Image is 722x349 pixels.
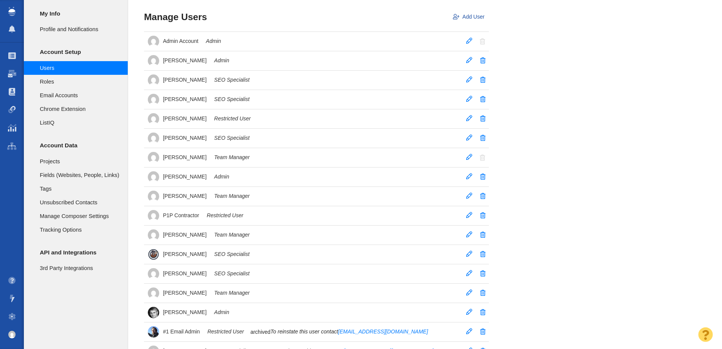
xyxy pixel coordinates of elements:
[40,64,119,72] span: Users
[214,57,229,64] em: Admin
[144,11,207,22] h3: Manage Users
[338,328,428,335] a: [EMAIL_ADDRESS][DOMAIN_NAME]
[148,152,159,163] img: c9363fb76f5993e53bff3b340d5c230a
[148,94,159,105] img: fd22f7e66fffb527e0485d027231f14a
[8,7,15,16] img: buzzstream_logo_iconsimple.png
[163,231,207,238] span: [PERSON_NAME]
[148,113,159,125] img: d478f18cf59100fc7fb393b65de463c2
[214,231,250,238] em: Team Manager
[148,74,159,86] img: 6666be2716d01fa25c64273d52b20fd7
[163,212,199,219] span: P1P Contractor
[214,154,250,161] em: Team Manager
[148,191,159,202] img: 4d4450a2c5952a6e56f006464818e682
[40,157,119,166] span: Projects
[214,251,249,257] em: SEO Specialist
[214,309,229,316] em: Admin
[40,118,119,127] span: ListIQ
[40,185,119,193] span: Tags
[163,134,207,141] span: [PERSON_NAME]
[163,173,207,180] span: [PERSON_NAME]
[163,154,207,161] span: [PERSON_NAME]
[163,289,207,296] span: [PERSON_NAME]
[214,115,251,122] em: Restricted User
[148,133,159,144] img: 61f477734bf3dd72b3fb3a7a83fcc915
[148,307,159,318] img: a86837b758f9a69365881dc781ee9f45
[148,55,159,66] img: 6a5e3945ebbb48ba90f02ffc6c7ec16f
[251,328,271,335] span: archived
[148,171,159,183] img: d3895725eb174adcf95c2ff5092785ef
[214,270,249,277] em: SEO Specialist
[163,309,207,316] span: [PERSON_NAME]
[40,91,119,99] span: Email Accounts
[40,171,119,179] span: Fields (Websites, People, Links)
[148,36,159,47] img: 11a9b8c779f57ca999ffce8f8ad022bf
[148,210,159,221] img: e993f40ed236f6fe77e44067b7a36b31
[214,96,249,103] em: SEO Specialist
[163,57,207,64] span: [PERSON_NAME]
[40,264,119,272] span: 3rd Party Integrations
[40,25,119,33] span: Profile and Notifications
[40,212,119,220] span: Manage Composer Settings
[40,226,119,234] span: Tracking Options
[148,326,159,338] img: 6a4aabef2772ddc104072b11d326efd0
[40,198,119,207] span: Unsubscribed Contacts
[148,287,159,299] img: 0a657928374d280f0cbdf2a1688580e1
[8,331,16,338] img: c9363fb76f5993e53bff3b340d5c230a
[163,328,200,335] span: #1 Email Admin
[207,328,244,335] em: Restricted User
[214,289,250,296] em: Team Manager
[163,76,207,83] span: [PERSON_NAME]
[214,193,250,199] em: Team Manager
[206,38,221,44] em: Admin
[148,249,159,260] img: 6834d3ee73015a2022ce0a1cf1320691
[163,115,207,122] span: [PERSON_NAME]
[207,212,243,219] em: Restricted User
[163,270,207,277] span: [PERSON_NAME]
[148,268,159,280] img: 8a21b1a12a7554901d364e890baed237
[214,134,249,141] em: SEO Specialist
[148,229,159,241] img: 5fdd85798f82c50f5c45a90349a4caae
[163,96,207,103] span: [PERSON_NAME]
[214,76,249,83] em: SEO Specialist
[40,77,119,86] span: Roles
[214,173,229,180] em: Admin
[163,251,207,257] span: [PERSON_NAME]
[449,11,489,24] a: Add User
[271,328,428,335] em: To reinstate this user contact
[163,38,198,44] span: Admin Account
[40,105,119,113] span: Chrome Extension
[163,193,207,199] span: [PERSON_NAME]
